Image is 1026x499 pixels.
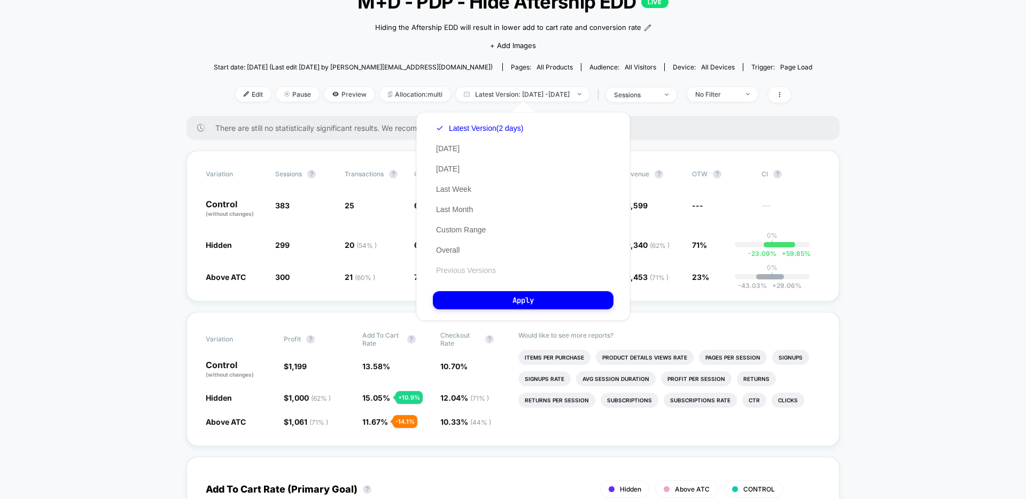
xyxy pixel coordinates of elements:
[470,394,489,402] span: ( 71 % )
[433,123,526,133] button: Latest Version(2 days)
[692,170,751,178] span: OTW
[620,485,641,493] span: Hidden
[695,90,738,98] div: No Filter
[601,393,658,408] li: Subscriptions
[345,170,384,178] span: Transactions
[345,240,377,250] span: 20
[289,393,331,402] span: 1,000
[661,371,732,386] li: Profit Per Session
[324,87,375,102] span: Preview
[576,371,656,386] li: Avg Session Duration
[206,240,232,250] span: Hidden
[276,87,319,102] span: Pause
[215,123,818,132] span: There are still no statistically significant results. We recommend waiting a few more days
[433,205,476,214] button: Last Month
[761,170,820,178] span: CI
[345,201,354,210] span: 25
[623,272,669,282] span: $
[511,63,573,71] div: Pages:
[206,371,254,378] span: (without changes)
[627,240,670,250] span: 1,340
[284,393,331,402] span: $
[433,291,613,309] button: Apply
[518,393,595,408] li: Returns Per Session
[275,240,290,250] span: 299
[692,240,707,250] span: 71%
[244,91,249,97] img: edit
[699,350,767,365] li: Pages Per Session
[433,164,463,174] button: [DATE]
[284,417,328,426] span: $
[772,282,776,290] span: +
[701,63,735,71] span: all devices
[284,362,307,371] span: $
[206,393,232,402] span: Hidden
[311,394,331,402] span: ( 62 % )
[355,274,375,282] span: ( 60 % )
[206,331,265,347] span: Variation
[675,485,710,493] span: Above ATC
[433,245,463,255] button: Overall
[214,63,493,71] span: Start date: [DATE] (Last edit [DATE] by [PERSON_NAME][EMAIL_ADDRESS][DOMAIN_NAME])
[289,362,307,371] span: 1,199
[440,393,489,402] span: 12.04 %
[776,250,811,258] span: 59.85 %
[743,485,775,493] span: CONTROL
[363,485,371,494] button: ?
[771,271,773,279] p: |
[236,87,271,102] span: Edit
[537,63,573,71] span: all products
[362,362,390,371] span: 13.58 %
[380,87,450,102] span: Allocation: multi
[664,63,743,71] span: Device:
[456,87,589,102] span: Latest Version: [DATE] - [DATE]
[206,417,246,426] span: Above ATC
[761,202,820,218] span: ---
[780,63,812,71] span: Page Load
[275,170,302,178] span: Sessions
[490,41,536,50] span: + Add Images
[206,200,265,218] p: Control
[692,201,703,210] span: ---
[440,417,491,426] span: 10.33 %
[306,335,315,344] button: ?
[650,241,670,250] span: ( 62 % )
[748,250,776,258] span: -23.09 %
[440,331,480,347] span: Checkout Rate
[692,272,709,282] span: 23%
[782,250,786,258] span: +
[464,91,470,97] img: calendar
[284,335,301,343] span: Profit
[751,63,812,71] div: Trigger:
[433,144,463,153] button: [DATE]
[623,240,670,250] span: $
[713,170,721,178] button: ?
[485,335,494,344] button: ?
[627,272,669,282] span: 1,453
[518,331,820,339] p: Would like to see more reports?
[655,170,663,178] button: ?
[665,93,669,96] img: end
[389,170,398,178] button: ?
[307,170,316,178] button: ?
[345,272,375,282] span: 21
[362,417,388,426] span: 11.67 %
[275,201,290,210] span: 383
[356,241,377,250] span: ( 54 % )
[578,93,581,95] img: end
[596,350,694,365] li: Product Details Views Rate
[746,93,750,95] img: end
[614,91,657,99] div: sessions
[625,63,656,71] span: All Visitors
[433,184,475,194] button: Last Week
[289,417,328,426] span: 1,061
[664,393,737,408] li: Subscriptions Rate
[518,350,590,365] li: Items Per Purchase
[518,371,571,386] li: Signups Rate
[393,415,417,428] div: - 14.1 %
[375,22,641,33] span: Hiding the Aftership EDD will result in lower add to cart rate and conversion rate
[395,391,423,404] div: + 10.9 %
[773,170,782,178] button: ?
[767,231,778,239] p: 0%
[650,274,669,282] span: ( 71 % )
